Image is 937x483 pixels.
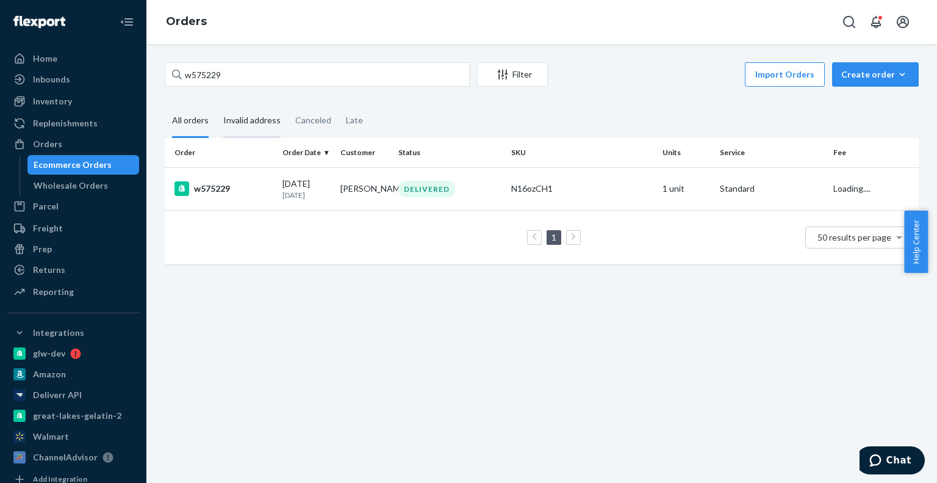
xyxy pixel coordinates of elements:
[33,95,72,107] div: Inventory
[745,62,825,87] button: Import Orders
[7,114,139,133] a: Replenishments
[165,62,470,87] input: Search orders
[174,181,273,196] div: w575229
[33,286,74,298] div: Reporting
[828,138,919,167] th: Fee
[282,190,331,200] p: [DATE]
[860,446,925,477] iframe: Opens a widget where you can chat to one of our agents
[7,282,139,302] a: Reporting
[864,10,888,34] button: Open notifications
[891,10,915,34] button: Open account menu
[33,368,66,380] div: Amazon
[7,448,139,467] a: ChannelAdvisor
[33,138,62,150] div: Orders
[828,167,919,210] td: Loading....
[166,15,207,28] a: Orders
[904,211,928,273] button: Help Center
[817,232,891,242] span: 50 results per page
[7,49,139,68] a: Home
[33,451,98,463] div: ChannelAdvisor
[336,167,393,210] td: [PERSON_NAME]
[393,138,506,167] th: Status
[7,344,139,363] a: glw-dev
[33,430,69,443] div: Walmart
[156,4,217,40] ol: breadcrumbs
[549,232,559,242] a: Page 1 is your current page
[295,104,331,136] div: Canceled
[33,264,65,276] div: Returns
[33,410,121,422] div: great-lakes-gelatin-2
[223,104,281,138] div: Invalid address
[7,365,139,384] a: Amazon
[841,68,910,81] div: Create order
[658,138,716,167] th: Units
[33,347,65,360] div: glw-dev
[7,385,139,405] a: Deliverr API
[34,180,108,192] div: Wholesale Orders
[7,70,139,89] a: Inbounds
[165,138,278,167] th: Order
[837,10,861,34] button: Open Search Box
[7,239,139,259] a: Prep
[278,138,336,167] th: Order Date
[33,53,57,65] div: Home
[27,176,140,195] a: Wholesale Orders
[33,200,59,212] div: Parcel
[340,147,389,158] div: Customer
[33,73,70,85] div: Inbounds
[33,327,84,339] div: Integrations
[33,243,52,255] div: Prep
[715,138,828,167] th: Service
[7,427,139,446] a: Walmart
[13,16,65,28] img: Flexport logo
[477,62,548,87] button: Filter
[33,389,82,401] div: Deliverr API
[7,260,139,280] a: Returns
[398,181,455,197] div: DELIVERED
[7,323,139,343] button: Integrations
[33,117,98,129] div: Replenishments
[506,138,657,167] th: SKU
[115,10,139,34] button: Close Navigation
[720,183,823,195] p: Standard
[511,183,652,195] div: N16ozCH1
[33,222,63,234] div: Freight
[172,104,209,138] div: All orders
[658,167,716,210] td: 1 unit
[7,134,139,154] a: Orders
[832,62,919,87] button: Create order
[7,197,139,216] a: Parcel
[7,406,139,426] a: great-lakes-gelatin-2
[282,178,331,200] div: [DATE]
[7,219,139,238] a: Freight
[7,92,139,111] a: Inventory
[27,155,140,175] a: Ecommerce Orders
[34,159,112,171] div: Ecommerce Orders
[346,104,363,136] div: Late
[478,68,547,81] div: Filter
